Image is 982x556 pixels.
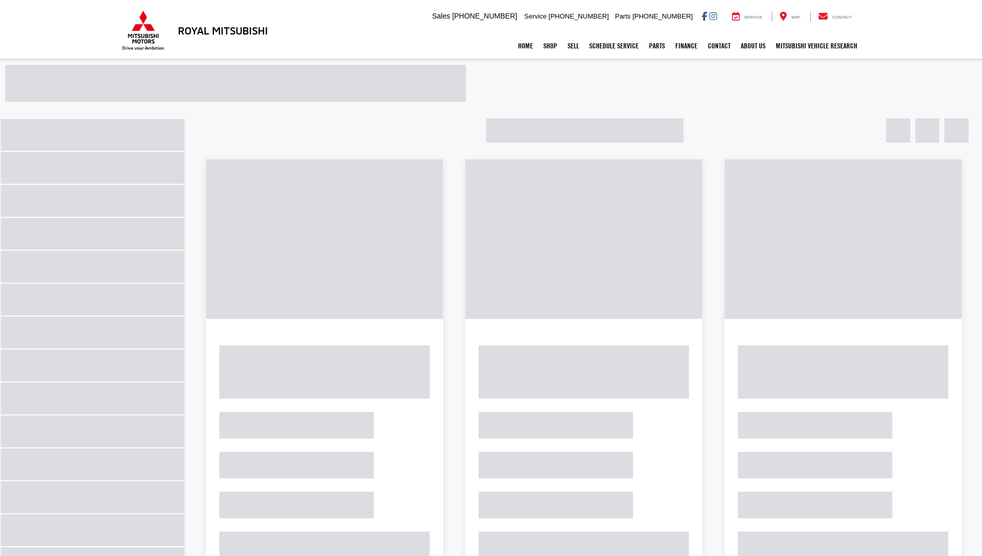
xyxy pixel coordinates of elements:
a: About Us [736,33,771,59]
img: Mitsubishi [120,10,167,50]
a: Map [772,11,808,22]
a: Finance [670,33,703,59]
a: Home [513,33,538,59]
span: Map [791,15,800,20]
a: Sell [562,33,584,59]
a: Instagram: Click to visit our Instagram page [709,12,717,20]
span: Parts [615,12,630,20]
a: Schedule Service: Opens in a new tab [584,33,644,59]
a: Facebook: Click to visit our Facebook page [702,12,707,20]
a: Contact [810,11,860,22]
h3: Royal Mitsubishi [178,25,268,36]
a: Mitsubishi Vehicle Research [771,33,862,59]
span: Contact [832,15,852,20]
a: Parts: Opens in a new tab [644,33,670,59]
span: Service [744,15,762,20]
span: [PHONE_NUMBER] [548,12,609,20]
a: Service [724,11,770,22]
span: Service [524,12,546,20]
span: Sales [432,12,450,20]
span: [PHONE_NUMBER] [452,12,517,20]
a: Shop [538,33,562,59]
span: [PHONE_NUMBER] [633,12,693,20]
a: Contact [703,33,736,59]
